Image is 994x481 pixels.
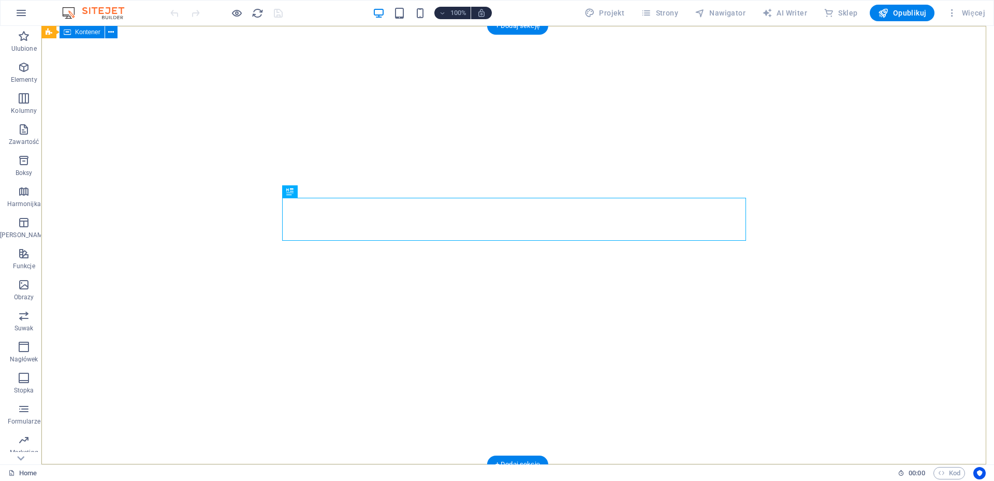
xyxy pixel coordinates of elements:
div: Projekt (Ctrl+Alt+Y) [580,5,628,21]
span: : [916,469,917,477]
button: reload [251,7,264,19]
p: Elementy [11,76,37,84]
span: AI Writer [762,8,807,18]
span: Nawigator [695,8,745,18]
button: Więcej [943,5,989,21]
p: Stopka [14,386,34,395]
p: Suwak [14,324,34,332]
button: Projekt [580,5,628,21]
button: Kod [933,467,965,479]
p: Formularze [8,417,40,426]
i: Przeładuj stronę [252,7,264,19]
span: Strony [641,8,678,18]
p: Zawartość [9,138,39,146]
span: Kontener [75,29,100,35]
img: Editor Logo [60,7,137,19]
span: Sklep [824,8,857,18]
div: + Dodaj sekcję [487,456,548,473]
button: 100% [434,7,471,19]
span: 00 00 [909,467,925,479]
span: Opublikuj [878,8,926,18]
button: Nawigator [691,5,750,21]
p: Kolumny [11,107,37,115]
button: AI Writer [758,5,811,21]
button: Sklep [820,5,861,21]
p: Nagłówek [10,355,38,363]
button: Kliknij tutaj, aby wyjść z trybu podglądu i kontynuować edycję [230,7,243,19]
p: Funkcje [13,262,35,270]
a: Kliknij, aby anulować zaznaczenie. Kliknij dwukrotnie, aby otworzyć Strony [8,467,37,479]
div: + Dodaj sekcję [487,17,548,35]
span: Kod [938,467,960,479]
p: Boksy [16,169,33,177]
i: Po zmianie rozmiaru automatycznie dostosowuje poziom powiększenia do wybranego urządzenia. [477,8,486,18]
p: Ulubione [11,45,37,53]
h6: Czas sesji [898,467,925,479]
p: Harmonijka [7,200,41,208]
span: Projekt [584,8,624,18]
button: Usercentrics [973,467,986,479]
button: Opublikuj [870,5,934,21]
p: Obrazy [14,293,34,301]
p: Marketing [10,448,38,457]
h6: 100% [450,7,466,19]
button: Strony [637,5,682,21]
span: Więcej [947,8,985,18]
